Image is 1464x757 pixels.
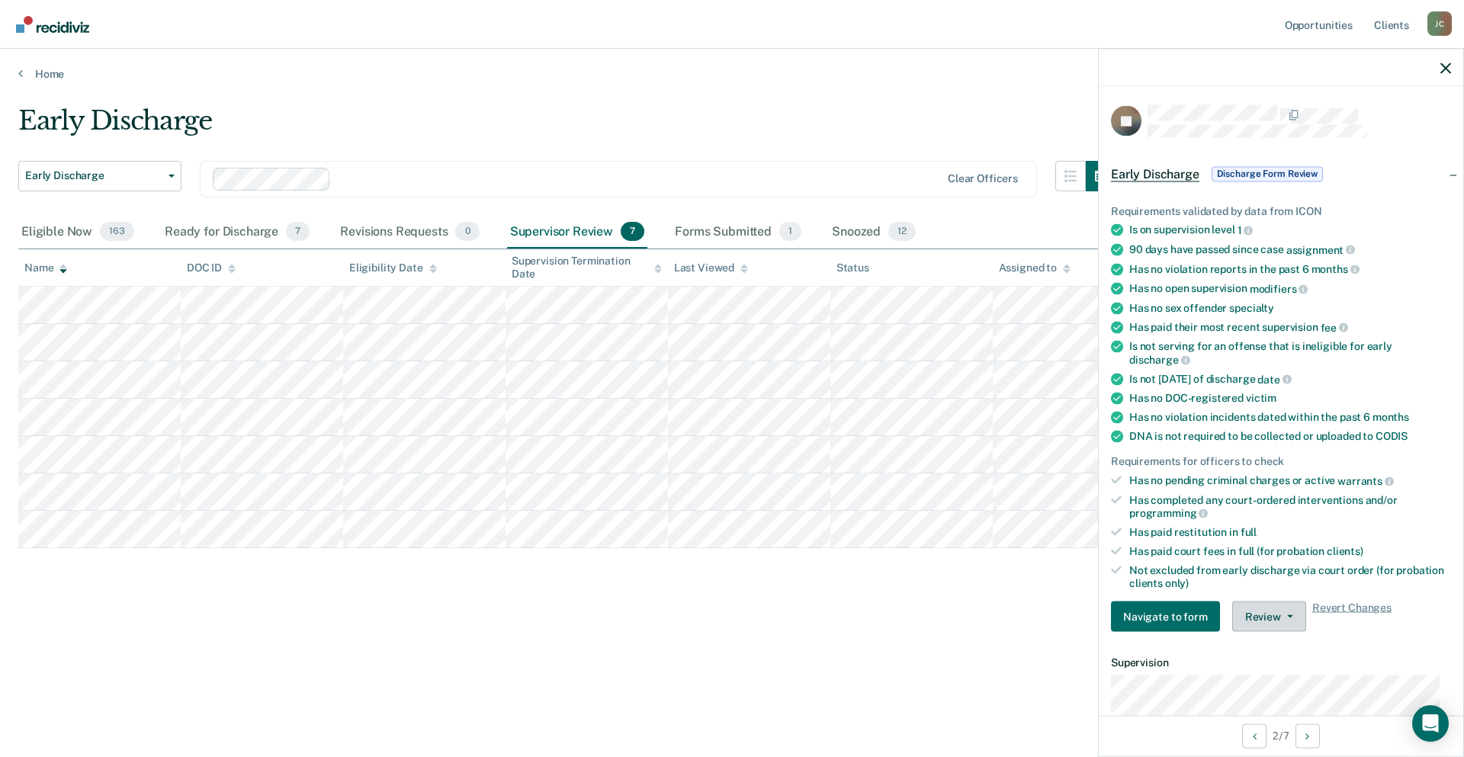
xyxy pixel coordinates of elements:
[1129,493,1451,519] div: Has completed any court-ordered interventions and/or
[1129,526,1451,539] div: Has paid restitution in
[1311,263,1360,275] span: months
[1238,224,1254,236] span: 1
[1229,301,1274,313] span: specialty
[1427,11,1452,36] button: Profile dropdown button
[286,222,310,242] span: 7
[1212,166,1323,181] span: Discharge Form Review
[1129,262,1451,276] div: Has no violation reports in the past 6
[1111,455,1451,468] div: Requirements for officers to check
[1129,372,1451,386] div: Is not [DATE] of discharge
[507,216,648,249] div: Supervisor Review
[162,216,313,249] div: Ready for Discharge
[999,261,1071,274] div: Assigned to
[16,16,89,33] img: Recidiviz
[888,222,916,242] span: 12
[1111,656,1451,669] dt: Supervision
[1111,601,1226,632] a: Navigate to form link
[100,222,134,242] span: 163
[1286,243,1355,255] span: assignment
[1242,723,1267,748] button: Previous Opportunity
[674,261,748,274] div: Last Viewed
[1412,705,1449,742] div: Open Intercom Messenger
[1111,601,1220,632] button: Navigate to form
[672,216,804,249] div: Forms Submitted
[1129,544,1451,557] div: Has paid court fees in full (for probation
[24,261,67,274] div: Name
[1129,507,1208,519] span: programming
[1129,282,1451,296] div: Has no open supervision
[1337,474,1394,486] span: warrants
[1129,340,1451,366] div: Is not serving for an offense that is ineligible for early
[1129,474,1451,488] div: Has no pending criminal charges or active
[18,105,1116,149] div: Early Discharge
[1241,526,1257,538] span: full
[349,261,437,274] div: Eligibility Date
[1111,166,1199,181] span: Early Discharge
[1327,544,1363,557] span: clients)
[1129,563,1451,589] div: Not excluded from early discharge via court order (for probation clients
[829,216,919,249] div: Snoozed
[25,169,162,182] span: Early Discharge
[1372,411,1409,423] span: months
[512,255,662,281] div: Supervision Termination Date
[455,222,479,242] span: 0
[18,67,1446,81] a: Home
[1129,411,1451,424] div: Has no violation incidents dated within the past 6
[1250,282,1308,294] span: modifiers
[1246,392,1276,404] span: victim
[836,261,869,274] div: Status
[1099,715,1463,755] div: 2 / 7
[1129,320,1451,334] div: Has paid their most recent supervision
[779,222,801,242] span: 1
[1129,392,1451,405] div: Has no DOC-registered
[187,261,236,274] div: DOC ID
[1295,723,1320,748] button: Next Opportunity
[1376,430,1408,442] span: CODIS
[1111,204,1451,217] div: Requirements validated by data from ICON
[337,216,482,249] div: Revisions Requests
[1099,149,1463,198] div: Early DischargeDischarge Form Review
[18,216,137,249] div: Eligible Now
[1165,576,1189,589] span: only)
[1129,223,1451,237] div: Is on supervision level
[1257,373,1291,385] span: date
[1129,430,1451,443] div: DNA is not required to be collected or uploaded to
[1129,242,1451,256] div: 90 days have passed since case
[1129,353,1190,365] span: discharge
[1427,11,1452,36] div: J C
[1312,601,1392,632] span: Revert Changes
[1232,601,1306,632] button: Review
[621,222,644,242] span: 7
[948,172,1018,185] div: Clear officers
[1129,301,1451,314] div: Has no sex offender
[1321,321,1348,333] span: fee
